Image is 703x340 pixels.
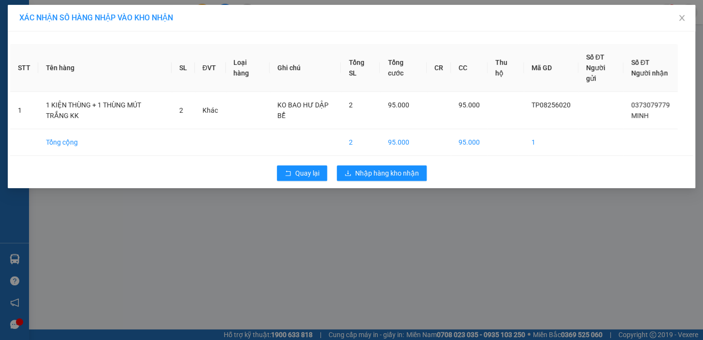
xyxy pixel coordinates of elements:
th: Tên hàng [38,44,172,92]
span: 2 [179,106,183,114]
span: THIỆN [52,52,74,61]
th: CR [427,44,451,92]
th: Mã GD [524,44,578,92]
span: 2 [348,101,352,109]
span: rollback [285,170,291,177]
strong: BIÊN NHẬN GỬI HÀNG [32,5,112,15]
span: 0373079779 [631,101,670,109]
span: MINH [631,112,648,119]
th: ĐVT [195,44,226,92]
th: STT [10,44,38,92]
span: VP [PERSON_NAME] ([GEOGRAPHIC_DATA]) - [4,19,90,37]
span: Số ĐT [631,59,649,66]
span: 95.000 [387,101,409,109]
span: GIAO: [4,63,67,72]
p: GỬI: [4,19,141,37]
span: XÁC NHẬN SỐ HÀNG NHẬP VÀO KHO NHẬN [19,13,173,22]
th: SL [172,44,195,92]
p: NHẬN: [4,42,141,51]
button: downloadNhập hàng kho nhận [337,165,427,181]
span: Nhập hàng kho nhận [355,168,419,178]
button: rollbackQuay lại [277,165,327,181]
th: Tổng cước [380,44,426,92]
span: Quay lại [295,168,319,178]
td: 95.000 [380,129,426,156]
th: Tổng SL [341,44,380,92]
td: 1 [524,129,578,156]
td: 1 [10,92,38,129]
span: TP08256020 [531,101,571,109]
span: KO BAO HƯ [25,63,67,72]
th: Ghi chú [270,44,341,92]
th: Loại hàng [226,44,270,92]
span: VP Càng Long [27,42,76,51]
button: Close [668,5,695,32]
span: Người gửi [586,64,605,82]
td: 2 [341,129,380,156]
td: 1 KIỆN THÙNG + 1 THÙNG MÚT TRẮNG KK [38,92,172,129]
span: download [344,170,351,177]
span: KO BAO HƯ DẬP BỂ [277,101,329,119]
span: 95.000 [459,101,480,109]
td: 95.000 [451,129,488,156]
span: Số ĐT [586,53,604,61]
th: CC [451,44,488,92]
td: Tổng cộng [38,129,172,156]
span: 0368103315 - [4,52,74,61]
span: close [678,14,686,22]
span: Người nhận [631,69,668,77]
th: Thu hộ [488,44,524,92]
td: Khác [195,92,226,129]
